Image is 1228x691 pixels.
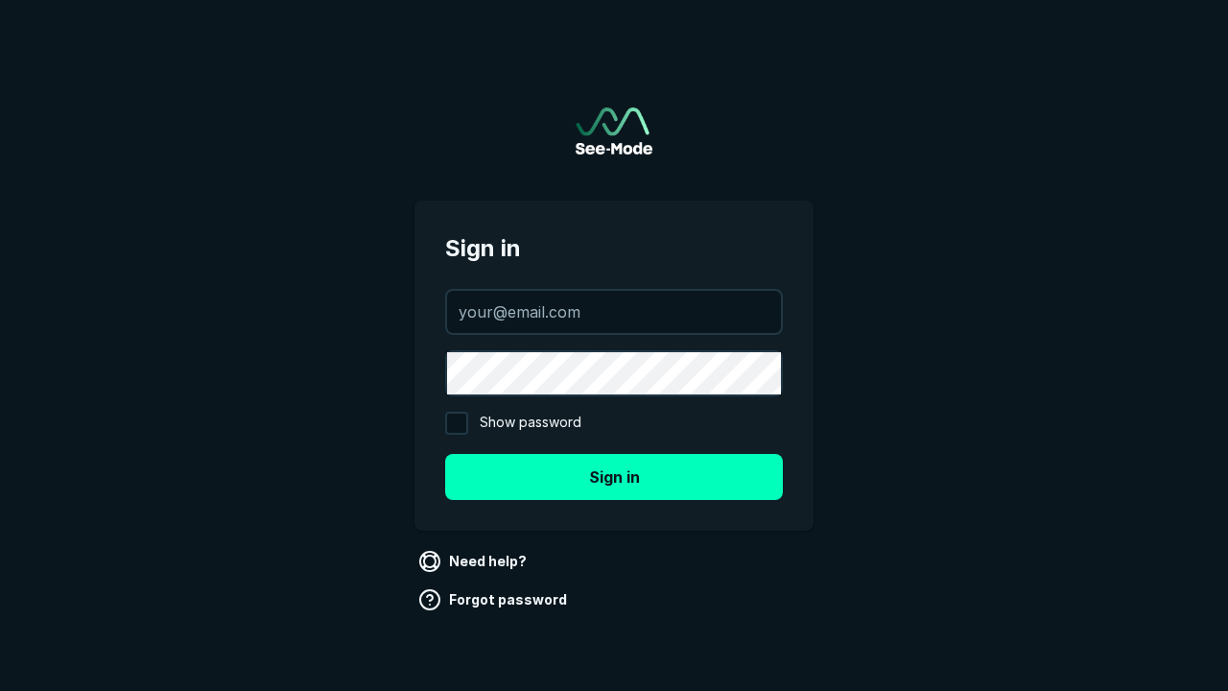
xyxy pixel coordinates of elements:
[480,412,581,435] span: Show password
[445,231,783,266] span: Sign in
[447,291,781,333] input: your@email.com
[576,107,652,155] img: See-Mode Logo
[576,107,652,155] a: Go to sign in
[414,546,534,577] a: Need help?
[445,454,783,500] button: Sign in
[414,584,575,615] a: Forgot password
